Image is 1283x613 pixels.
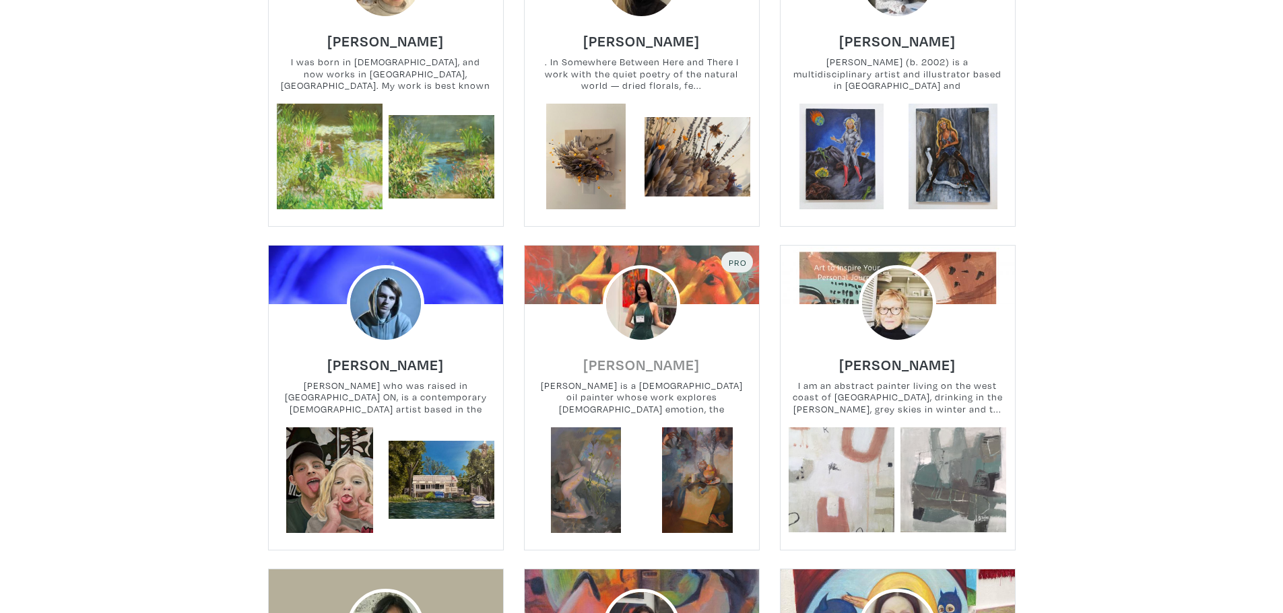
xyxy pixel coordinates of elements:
h6: [PERSON_NAME] [583,355,700,373]
img: phpThumb.php [347,265,425,343]
a: [PERSON_NAME] [327,352,444,367]
small: I am an abstract painter living on the west coast of [GEOGRAPHIC_DATA], drinking in the [PERSON_N... [781,380,1015,415]
img: phpThumb.php [859,265,937,343]
small: [PERSON_NAME] is a [DEMOGRAPHIC_DATA] oil painter whose work explores [DEMOGRAPHIC_DATA] emotion,... [525,380,759,415]
a: [PERSON_NAME] [583,352,700,367]
a: [PERSON_NAME] [327,29,444,44]
a: [PERSON_NAME] [839,29,956,44]
a: [PERSON_NAME] [839,352,956,367]
a: [PERSON_NAME] [583,29,700,44]
small: [PERSON_NAME] (b. 2002) is a multidisciplinary artist and illustrator based in [GEOGRAPHIC_DATA] ... [781,56,1015,92]
small: . In Somewhere Between Here and There I work with the quiet poetry of the natural world — dried f... [525,56,759,92]
h6: [PERSON_NAME] [327,32,444,50]
span: Pro [727,257,747,268]
h6: [PERSON_NAME] [839,355,956,373]
img: phpThumb.php [603,265,681,343]
h6: [PERSON_NAME] [583,32,700,50]
small: I was born in [DEMOGRAPHIC_DATA], and now works in [GEOGRAPHIC_DATA], [GEOGRAPHIC_DATA]. My work ... [269,56,503,92]
small: [PERSON_NAME] who was raised in [GEOGRAPHIC_DATA] ON, is a contemporary [DEMOGRAPHIC_DATA] artist... [269,380,503,415]
h6: [PERSON_NAME] [327,355,444,373]
h6: [PERSON_NAME] [839,32,956,50]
